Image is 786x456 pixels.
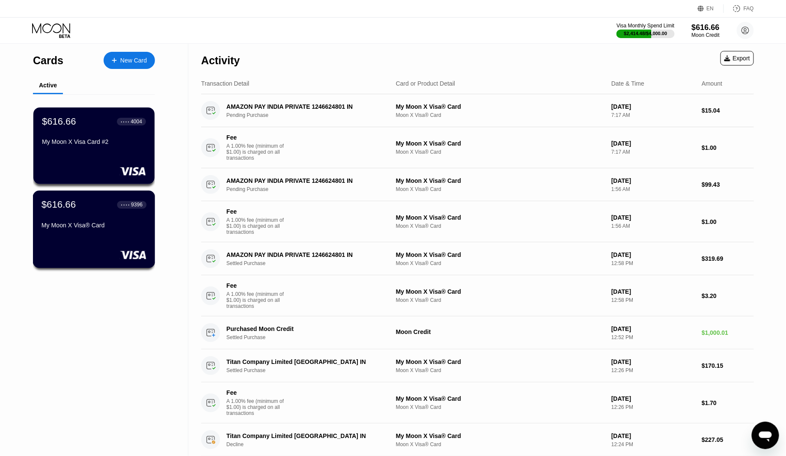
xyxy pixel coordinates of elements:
div: A 1.00% fee (minimum of $1.00) is charged on all transactions [226,217,291,235]
div: Moon X Visa® Card [396,367,604,373]
div: Transaction Detail [201,80,249,87]
div: AMAZON PAY INDIA PRIVATE 1246624801 INSettled PurchaseMy Moon X Visa® CardMoon X Visa® Card[DATE]... [201,242,754,275]
div: [DATE] [611,432,695,439]
div: $616.66Moon Credit [692,23,720,38]
div: AMAZON PAY INDIA PRIVATE 1246624801 IN [226,177,384,184]
div: A 1.00% fee (minimum of $1.00) is charged on all transactions [226,143,291,161]
div: Moon X Visa® Card [396,260,604,266]
div: FeeA 1.00% fee (minimum of $1.00) is charged on all transactionsMy Moon X Visa® CardMoon X Visa® ... [201,201,754,242]
div: My Moon X Visa® Card [396,288,604,295]
div: $1,000.01 [702,329,754,336]
div: Moon X Visa® Card [396,223,604,229]
div: FeeA 1.00% fee (minimum of $1.00) is charged on all transactionsMy Moon X Visa® CardMoon X Visa® ... [201,127,754,168]
div: Purchased Moon CreditSettled PurchaseMoon Credit[DATE]12:52 PM$1,000.01 [201,316,754,349]
div: $170.15 [702,362,754,369]
div: AMAZON PAY INDIA PRIVATE 1246624801 INPending PurchaseMy Moon X Visa® CardMoon X Visa® Card[DATE]... [201,168,754,201]
div: Cards [33,54,63,67]
div: $1.00 [702,218,754,225]
div: Visa Monthly Spend Limit$2,414.48/$4,000.00 [616,23,674,38]
div: [DATE] [611,214,695,221]
div: My Moon X Visa® Card [396,251,604,258]
div: Export [724,55,750,62]
div: Decline [226,441,396,447]
div: 12:26 PM [611,404,695,410]
iframe: Button to launch messaging window [752,422,779,449]
div: My Moon X Visa® Card [396,177,604,184]
div: $1.70 [702,399,754,406]
div: My Moon X Visa® Card [396,432,604,439]
div: $616.66 [42,116,76,127]
div: My Moon X Visa Card #2 [42,138,146,145]
div: Settled Purchase [226,334,396,340]
div: ● ● ● ● [121,203,130,206]
div: Visa Monthly Spend Limit [616,23,674,29]
div: $616.66● ● ● ●9396My Moon X Visa® Card [33,191,155,268]
div: Amount [702,80,722,87]
div: Moon X Visa® Card [396,441,604,447]
div: 9396 [131,202,143,208]
div: My Moon X Visa® Card [396,103,604,110]
div: $319.69 [702,255,754,262]
div: Settled Purchase [226,367,396,373]
div: 12:58 PM [611,260,695,266]
div: Moon Credit [692,32,720,38]
div: [DATE] [611,103,695,110]
div: Purchased Moon Credit [226,325,384,332]
div: My Moon X Visa® Card [396,358,604,365]
div: $99.43 [702,181,754,188]
div: [DATE] [611,140,695,147]
div: 12:52 PM [611,334,695,340]
div: 1:56 AM [611,186,695,192]
div: [DATE] [611,288,695,295]
div: ● ● ● ● [121,120,129,123]
div: $2,414.48 / $4,000.00 [624,31,667,36]
div: AMAZON PAY INDIA PRIVATE 1246624801 IN [226,251,384,258]
div: A 1.00% fee (minimum of $1.00) is charged on all transactions [226,291,291,309]
div: Pending Purchase [226,186,396,192]
div: FeeA 1.00% fee (minimum of $1.00) is charged on all transactionsMy Moon X Visa® CardMoon X Visa® ... [201,275,754,316]
div: Pending Purchase [226,112,396,118]
div: Moon X Visa® Card [396,186,604,192]
div: A 1.00% fee (minimum of $1.00) is charged on all transactions [226,398,291,416]
div: 7:17 AM [611,112,695,118]
div: New Card [104,52,155,69]
div: $3.20 [702,292,754,299]
div: 1:56 AM [611,223,695,229]
div: Activity [201,54,240,67]
div: EN [707,6,714,12]
div: My Moon X Visa® Card [42,222,146,229]
div: My Moon X Visa® Card [396,140,604,147]
div: [DATE] [611,358,695,365]
div: $616.66 [692,23,720,32]
div: Active [39,82,57,89]
div: 7:17 AM [611,149,695,155]
div: My Moon X Visa® Card [396,395,604,402]
div: $616.66● ● ● ●4004My Moon X Visa Card #2 [33,107,155,184]
div: $227.05 [702,436,754,443]
div: Moon X Visa® Card [396,149,604,155]
div: Titan Company Limited [GEOGRAPHIC_DATA] IN [226,358,384,365]
div: Date & Time [611,80,644,87]
div: Fee [226,134,286,141]
div: FAQ [744,6,754,12]
div: [DATE] [611,395,695,402]
div: Fee [226,389,286,396]
div: Card or Product Detail [396,80,456,87]
div: $616.66 [42,199,76,210]
div: 12:58 PM [611,297,695,303]
div: 4004 [131,119,142,125]
div: Moon X Visa® Card [396,404,604,410]
div: Fee [226,282,286,289]
div: Moon X Visa® Card [396,297,604,303]
div: Export [720,51,754,66]
div: FeeA 1.00% fee (minimum of $1.00) is charged on all transactionsMy Moon X Visa® CardMoon X Visa® ... [201,382,754,423]
div: $1.00 [702,144,754,151]
div: Fee [226,208,286,215]
div: AMAZON PAY INDIA PRIVATE 1246624801 INPending PurchaseMy Moon X Visa® CardMoon X Visa® Card[DATE]... [201,94,754,127]
div: 12:24 PM [611,441,695,447]
div: FAQ [724,4,754,13]
div: Moon Credit [396,328,604,335]
div: [DATE] [611,177,695,184]
div: 12:26 PM [611,367,695,373]
div: Settled Purchase [226,260,396,266]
